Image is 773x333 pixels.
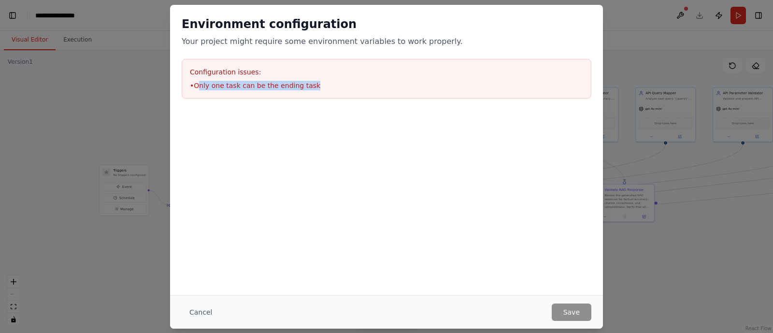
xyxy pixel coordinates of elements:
button: Cancel [182,304,220,321]
h3: Configuration issues: [190,67,583,77]
p: Your project might require some environment variables to work properly. [182,36,591,47]
li: • Only one task can be the ending task [190,81,583,90]
button: Save [552,304,591,321]
h2: Environment configuration [182,16,591,32]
